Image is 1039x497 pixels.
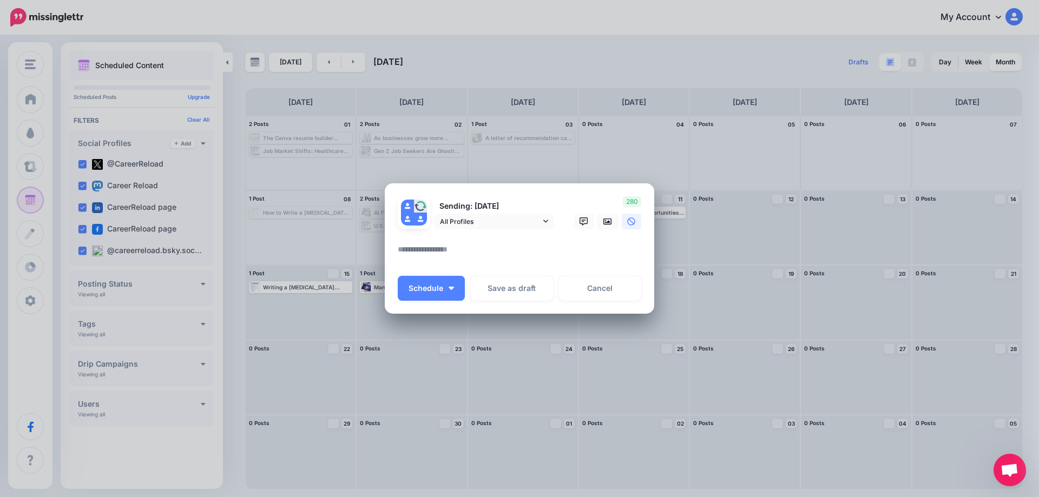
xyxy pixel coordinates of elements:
a: Cancel [558,276,641,301]
img: arrow-down-white.png [449,287,454,290]
button: Schedule [398,276,465,301]
img: user_default_image.png [401,200,414,213]
img: user_default_image.png [401,213,414,226]
span: All Profiles [440,216,541,227]
img: user_default_image.png [414,213,427,226]
button: Save as draft [470,276,553,301]
span: 280 [623,196,641,207]
a: All Profiles [435,214,554,229]
p: Sending: [DATE] [435,200,554,213]
img: 294325650_939078050313248_9003369330653232731_n-bsa128223.jpg [414,200,427,213]
span: Schedule [409,284,443,292]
